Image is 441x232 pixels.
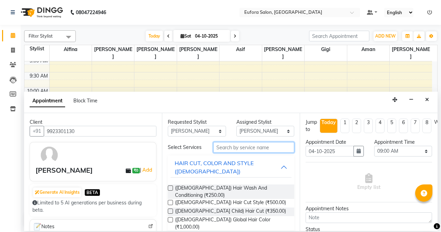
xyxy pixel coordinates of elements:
span: ADD NEW [375,33,396,39]
li: 2 [352,119,361,133]
div: Appointment Date [306,139,364,146]
button: ADD NEW [373,31,397,41]
span: Empty list [357,173,380,191]
span: BETA [85,189,100,196]
button: HAIR CUT, COLOR AND STYLE ([DEMOGRAPHIC_DATA]) [171,157,291,178]
div: Jump to [306,119,317,133]
span: Sat [179,33,193,39]
input: 2025-10-04 [193,31,227,41]
span: ([DEMOGRAPHIC_DATA]) Hair Wash And Conditioning (₹250.00) [175,184,289,199]
input: Search by service name [213,142,294,153]
li: 5 [387,119,396,133]
img: avatar [39,145,59,165]
span: Block Time [73,98,98,104]
div: Appointment Time [374,139,432,146]
div: Stylist [24,45,49,52]
span: [PERSON_NAME] [262,45,304,61]
li: 3 [364,119,373,133]
div: HAIR CUT, COLOR AND STYLE ([DEMOGRAPHIC_DATA]) [175,159,280,175]
span: Aman [347,45,389,54]
input: Search by Name/Mobile/Email/Code [44,126,156,137]
div: Today [321,119,336,126]
b: 08047224946 [76,3,106,22]
div: 10:00 AM [25,88,49,95]
button: Close [422,94,432,105]
div: Client [30,119,156,126]
span: [PERSON_NAME] [177,45,219,61]
span: Appointment [30,95,65,107]
span: [PERSON_NAME] [390,45,432,61]
li: 4 [376,119,384,133]
input: yyyy-mm-dd [306,146,354,157]
span: Today [146,31,163,41]
button: +91 [30,126,44,137]
span: | [140,166,153,174]
button: Generate AI Insights [33,188,81,197]
span: ₹0 [132,168,140,173]
span: Filter Stylist [29,33,53,39]
input: Search Appointment [309,31,369,41]
li: 7 [411,119,420,133]
div: Assigned Stylist [236,119,295,126]
li: 8 [422,119,431,133]
span: Alfina [50,45,92,54]
span: [PERSON_NAME] [92,45,134,61]
span: [PERSON_NAME] [134,45,176,61]
span: ([DEMOGRAPHIC_DATA] Child) Hair Cut (₹350.00) [175,208,286,216]
div: Select Services [163,144,208,151]
div: Appointment Notes [306,205,432,212]
span: ([DEMOGRAPHIC_DATA]) Hair Cut Style (₹500.00) [175,199,286,208]
li: 1 [340,119,349,133]
span: ([DEMOGRAPHIC_DATA]) Global Hair Color (₹1,000.00) [175,216,289,231]
div: 9:30 AM [28,72,49,80]
span: Gigi [305,45,347,54]
div: [PERSON_NAME] [35,165,93,175]
span: Notes [33,222,54,231]
img: logo [18,3,65,22]
div: Requested Stylist [168,119,226,126]
span: Asif [219,45,261,54]
a: Add [141,166,153,174]
li: 6 [399,119,408,133]
div: Limited to 5 AI generations per business during beta. [32,199,154,214]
